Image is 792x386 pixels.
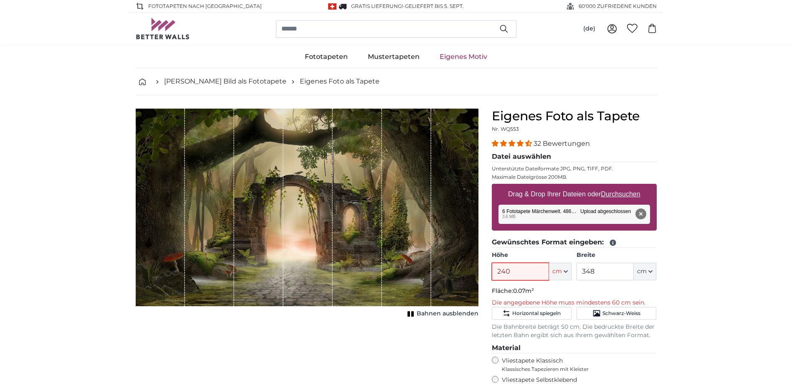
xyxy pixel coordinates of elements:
[492,237,657,248] legend: Gewünschtes Format eingeben:
[601,190,640,198] u: Durchsuchen
[405,308,478,320] button: Bahnen ausblenden
[513,287,534,295] span: 0.07m²
[492,126,519,132] span: Nr. WQ553
[534,140,590,147] span: 32 Bewertungen
[505,186,644,203] label: Drag & Drop Ihrer Dateien oder
[637,267,647,276] span: cm
[295,46,358,68] a: Fototapeten
[164,76,286,86] a: [PERSON_NAME] Bild als Fototapete
[492,307,572,320] button: Horizontal spiegeln
[579,3,657,10] span: 60'000 ZUFRIEDENE KUNDEN
[492,140,534,147] span: 4.31 stars
[136,68,657,95] nav: breadcrumbs
[405,3,464,9] span: Geliefert bis 5. Sept.
[512,310,561,317] span: Horizontal spiegeln
[148,3,262,10] span: Fototapeten nach [GEOGRAPHIC_DATA]
[577,21,602,36] button: (de)
[492,323,657,340] p: Die Bahnbreite beträgt 50 cm. Die bedruckte Breite der letzten Bahn ergibt sich aus Ihrem gewählt...
[351,3,403,9] span: GRATIS Lieferung!
[502,366,650,373] span: Klassisches Tapezieren mit Kleister
[492,343,657,353] legend: Material
[552,267,562,276] span: cm
[136,18,190,39] img: Betterwalls
[492,299,657,307] p: Die angegebene Höhe muss mindestens 60 cm sein.
[492,287,657,295] p: Fläche:
[492,152,657,162] legend: Datei auswählen
[634,263,656,280] button: cm
[328,3,337,10] img: Schweiz
[417,310,478,318] span: Bahnen ausblenden
[577,307,656,320] button: Schwarz-Weiss
[136,109,478,320] div: 1 of 1
[403,3,464,9] span: -
[577,251,656,259] label: Breite
[502,357,650,373] label: Vliestapete Klassisch
[358,46,430,68] a: Mustertapeten
[492,165,657,172] p: Unterstützte Dateiformate JPG, PNG, TIFF, PDF.
[602,310,640,317] span: Schwarz-Weiss
[549,263,572,280] button: cm
[492,174,657,180] p: Maximale Dateigrösse 200MB.
[492,109,657,124] h1: Eigenes Foto als Tapete
[430,46,497,68] a: Eigenes Motiv
[492,251,572,259] label: Höhe
[300,76,380,86] a: Eigenes Foto als Tapete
